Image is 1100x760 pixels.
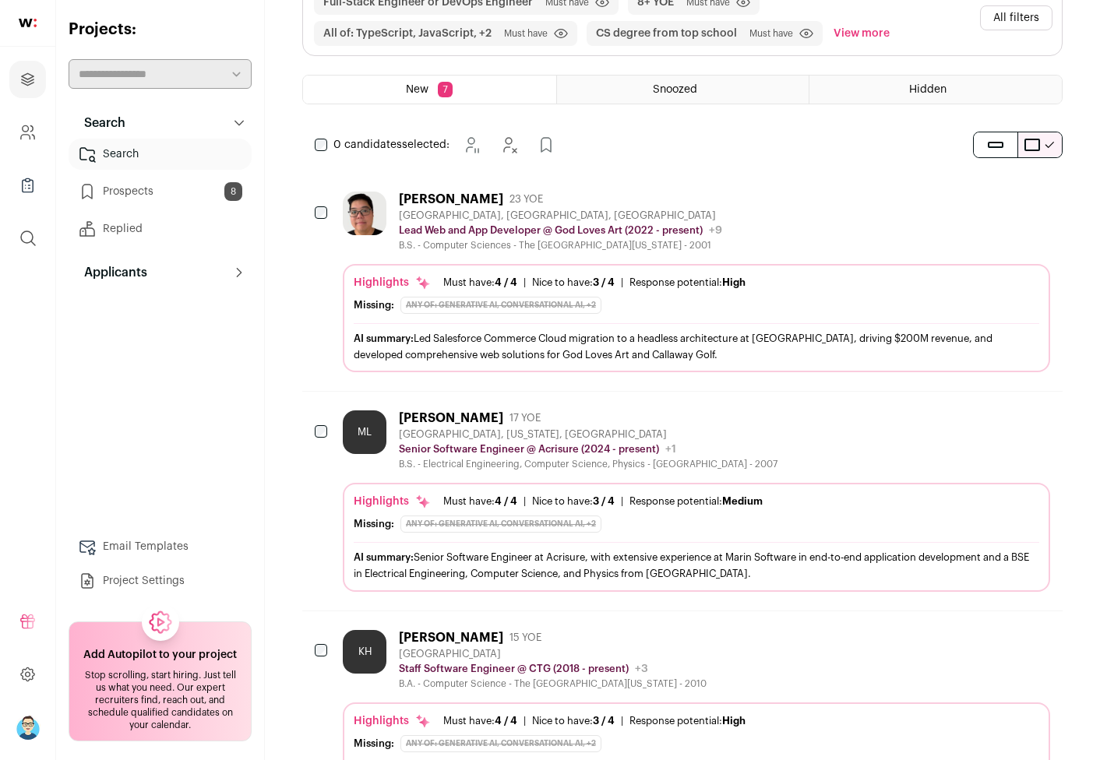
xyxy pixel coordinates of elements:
div: B.S. - Electrical Engineering, Computer Science, Physics - [GEOGRAPHIC_DATA] - 2007 [399,458,777,470]
div: Any of: Generative AI, Conversational AI, +2 [400,297,601,314]
span: +3 [635,663,648,674]
span: AI summary: [354,333,414,343]
button: CS degree from top school [596,26,737,41]
span: +9 [709,225,722,236]
div: Response potential: [629,495,763,508]
div: [GEOGRAPHIC_DATA], [US_STATE], [GEOGRAPHIC_DATA] [399,428,777,441]
h2: Projects: [69,19,252,40]
a: Snoozed [557,76,809,104]
div: [PERSON_NAME] [399,192,503,207]
a: Company Lists [9,167,46,204]
span: 4 / 4 [495,716,517,726]
a: Company and ATS Settings [9,114,46,151]
span: 0 candidates [333,139,402,150]
div: Missing: [354,299,394,311]
span: New [406,84,428,95]
span: Hidden [909,84,947,95]
span: 3 / 4 [593,277,615,287]
div: Response potential: [629,715,746,727]
span: Must have [749,27,793,40]
a: Project Settings [69,565,252,596]
div: Must have: [443,715,517,727]
a: ML [PERSON_NAME] 17 YOE [GEOGRAPHIC_DATA], [US_STATE], [GEOGRAPHIC_DATA] Senior Software Engineer... [343,410,1050,591]
div: KH [343,630,386,674]
span: Medium [722,496,763,506]
span: selected: [333,137,450,153]
div: Highlights [354,275,431,290]
div: Highlights [354,713,431,729]
p: Applicants [75,263,147,282]
div: B.S. - Computer Sciences - The [GEOGRAPHIC_DATA][US_STATE] - 2001 [399,239,722,252]
div: Missing: [354,518,394,530]
span: Must have [504,27,548,40]
button: Open dropdown [16,715,41,740]
button: All filters [980,5,1052,30]
button: All of: TypeScript, JavaScript, +2 [323,26,492,41]
a: Email Templates [69,531,252,562]
p: Lead Web and App Developer @ God Loves Art (2022 - present) [399,224,703,237]
div: Highlights [354,494,431,509]
div: Senior Software Engineer at Acrisure, with extensive experience at Marin Software in end-to-end a... [354,549,1039,582]
span: 17 YOE [509,412,541,424]
span: 4 / 4 [495,277,517,287]
a: Search [69,139,252,170]
a: Prospects8 [69,176,252,207]
span: 3 / 4 [593,716,615,726]
a: Hidden [809,76,1062,104]
span: 3 / 4 [593,496,615,506]
div: [PERSON_NAME] [399,630,503,646]
div: Response potential: [629,276,746,289]
p: Staff Software Engineer @ CTG (2018 - present) [399,663,629,675]
img: wellfound-shorthand-0d5821cbd27db2630d0214b213865d53afaa358527fdda9d0ea32b1df1b89c2c.svg [19,19,37,27]
h2: Add Autopilot to your project [83,647,237,663]
div: Led Salesforce Commerce Cloud migration to a headless architecture at [GEOGRAPHIC_DATA], driving ... [354,330,1039,363]
span: Snoozed [653,84,697,95]
div: ML [343,410,386,454]
button: Search [69,107,252,139]
a: Projects [9,61,46,98]
p: Search [75,114,125,132]
a: Replied [69,213,252,245]
div: Must have: [443,495,517,508]
div: Nice to have: [532,276,615,289]
div: B.A. - Computer Science - The [GEOGRAPHIC_DATA][US_STATE] - 2010 [399,677,707,690]
div: Stop scrolling, start hiring. Just tell us what you need. Our expert recruiters find, reach out, ... [79,669,242,731]
div: Nice to have: [532,715,615,727]
span: 23 YOE [509,193,543,206]
div: [PERSON_NAME] [399,410,503,426]
div: [GEOGRAPHIC_DATA], [GEOGRAPHIC_DATA], [GEOGRAPHIC_DATA] [399,209,722,222]
span: +1 [665,444,676,455]
img: fc0f6eae99c89439a245a4e2f117e3bc6172184d4bb3bdf1d06883eba9b6e17a.jpg [343,192,386,235]
ul: | | [443,495,763,508]
div: Must have: [443,276,517,289]
ul: | | [443,715,746,727]
span: High [722,277,746,287]
div: Any of: Generative AI, Conversational AI, +2 [400,735,601,752]
a: [PERSON_NAME] 23 YOE [GEOGRAPHIC_DATA], [GEOGRAPHIC_DATA], [GEOGRAPHIC_DATA] Lead Web and App Dev... [343,192,1050,372]
span: High [722,716,746,726]
ul: | | [443,276,746,289]
span: AI summary: [354,552,414,562]
span: 7 [438,82,453,97]
div: Nice to have: [532,495,615,508]
button: View more [830,21,893,46]
a: Add Autopilot to your project Stop scrolling, start hiring. Just tell us what you need. Our exper... [69,621,252,741]
span: 8 [224,182,242,201]
span: 4 / 4 [495,496,517,506]
div: [GEOGRAPHIC_DATA] [399,648,707,660]
button: Applicants [69,257,252,288]
img: 18554173-medium_jpg [16,715,41,740]
p: Senior Software Engineer @ Acrisure (2024 - present) [399,443,659,456]
div: Missing: [354,737,394,750]
span: 15 YOE [509,632,541,644]
div: Any of: Generative AI, Conversational AI, +2 [400,515,601,533]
